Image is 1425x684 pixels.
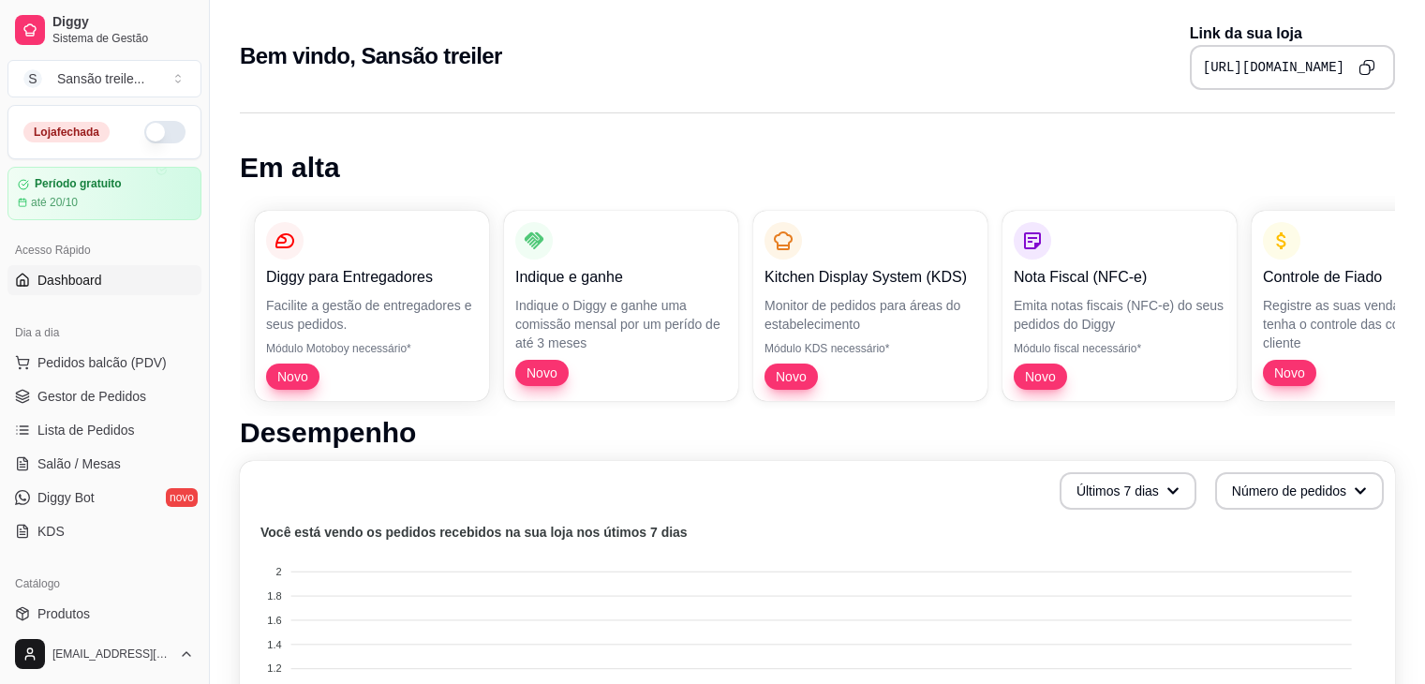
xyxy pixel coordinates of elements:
div: Acesso Rápido [7,235,201,265]
button: Copy to clipboard [1352,52,1382,82]
span: Novo [1267,364,1313,382]
p: Monitor de pedidos para áreas do estabelecimento [764,296,976,334]
p: Emita notas fiscais (NFC-e) do seus pedidos do Diggy [1014,296,1225,334]
span: Diggy Bot [37,488,95,507]
span: Gestor de Pedidos [37,387,146,406]
span: Lista de Pedidos [37,421,135,439]
tspan: 1.8 [267,590,281,602]
tspan: 1.2 [267,662,281,674]
span: KDS [37,522,65,541]
a: Dashboard [7,265,201,295]
p: Módulo Motoboy necessário* [266,341,478,356]
p: Módulo KDS necessário* [764,341,976,356]
h1: Desempenho [240,416,1395,450]
tspan: 2 [275,566,281,577]
p: Módulo fiscal necessário* [1014,341,1225,356]
span: Diggy [52,14,194,31]
p: Nota Fiscal (NFC-e) [1014,266,1225,289]
p: Indique o Diggy e ganhe uma comissão mensal por um perído de até 3 meses [515,296,727,352]
button: Alterar Status [144,121,186,143]
button: Indique e ganheIndique o Diggy e ganhe uma comissão mensal por um perído de até 3 mesesNovo [504,211,738,401]
a: Salão / Mesas [7,449,201,479]
a: Período gratuitoaté 20/10 [7,167,201,220]
pre: [URL][DOMAIN_NAME] [1203,58,1344,77]
a: DiggySistema de Gestão [7,7,201,52]
div: Catálogo [7,569,201,599]
tspan: 1.6 [267,615,281,626]
button: Pedidos balcão (PDV) [7,348,201,378]
p: Diggy para Entregadores [266,266,478,289]
span: Novo [270,367,316,386]
div: Loja fechada [23,122,110,142]
span: Produtos [37,604,90,623]
a: Gestor de Pedidos [7,381,201,411]
a: Lista de Pedidos [7,415,201,445]
span: Novo [768,367,814,386]
button: Select a team [7,60,201,97]
span: [EMAIL_ADDRESS][DOMAIN_NAME] [52,647,171,662]
h1: Em alta [240,151,1395,185]
a: Produtos [7,599,201,629]
article: até 20/10 [31,195,78,210]
text: Você está vendo os pedidos recebidos na sua loja nos útimos 7 dias [260,525,688,540]
article: Período gratuito [35,177,122,191]
p: Link da sua loja [1190,22,1395,45]
button: Últimos 7 dias [1060,472,1196,510]
button: Número de pedidos [1215,472,1384,510]
span: Dashboard [37,271,102,290]
button: Diggy para EntregadoresFacilite a gestão de entregadores e seus pedidos.Módulo Motoboy necessário... [255,211,489,401]
div: Dia a dia [7,318,201,348]
p: Facilite a gestão de entregadores e seus pedidos. [266,296,478,334]
tspan: 1.4 [267,639,281,650]
button: Nota Fiscal (NFC-e)Emita notas fiscais (NFC-e) do seus pedidos do DiggyMódulo fiscal necessário*Novo [1002,211,1237,401]
span: Novo [1017,367,1063,386]
span: Sistema de Gestão [52,31,194,46]
a: KDS [7,516,201,546]
div: Sansão treile ... [57,69,144,88]
p: Indique e ganhe [515,266,727,289]
span: Novo [519,364,565,382]
span: Pedidos balcão (PDV) [37,353,167,372]
button: Kitchen Display System (KDS)Monitor de pedidos para áreas do estabelecimentoMódulo KDS necessário... [753,211,987,401]
a: Diggy Botnovo [7,483,201,513]
p: Kitchen Display System (KDS) [764,266,976,289]
span: S [23,69,42,88]
h2: Bem vindo, Sansão treiler [240,41,502,71]
span: Salão / Mesas [37,454,121,473]
button: [EMAIL_ADDRESS][DOMAIN_NAME] [7,632,201,677]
